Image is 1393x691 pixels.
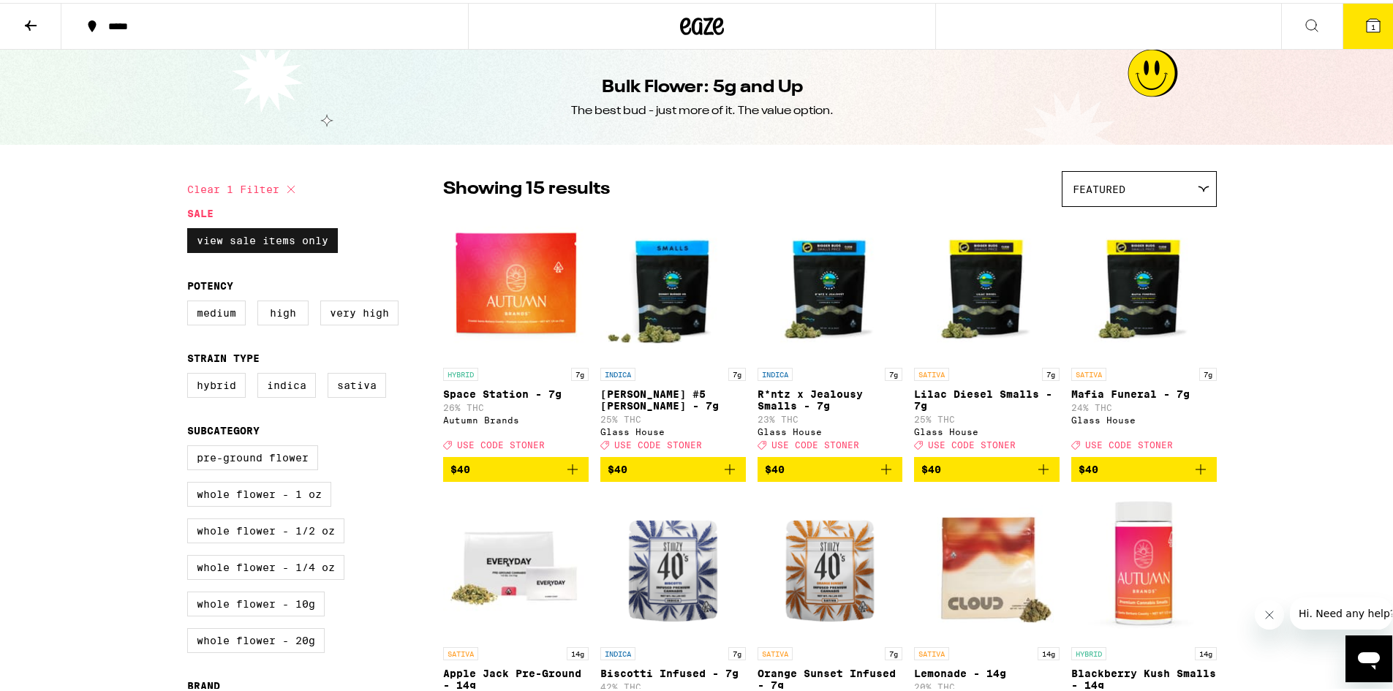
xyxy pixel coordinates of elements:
[443,365,478,378] p: HYBRID
[1195,644,1217,657] p: 14g
[758,665,903,688] p: Orange Sunset Infused - 7g
[600,385,746,409] p: [PERSON_NAME] #5 [PERSON_NAME] - 7g
[567,644,589,657] p: 14g
[600,365,635,378] p: INDICA
[1071,365,1106,378] p: SATIVA
[1371,20,1375,29] span: 1
[187,298,246,322] label: Medium
[257,370,316,395] label: Indica
[187,677,220,689] legend: Brand
[758,454,903,479] button: Add to bag
[928,437,1016,447] span: USE CODE STONER
[914,385,1060,409] p: Lilac Diesel Smalls - 7g
[758,412,903,421] p: 23% THC
[758,491,903,637] img: STIIIZY - Orange Sunset Infused - 7g
[187,350,260,361] legend: Strain Type
[443,412,589,422] div: Autumn Brands
[187,552,344,577] label: Whole Flower - 1/4 oz
[1071,491,1217,637] img: Autumn Brands - Blackberry Kush Smalls - 14g
[1042,365,1060,378] p: 7g
[914,644,949,657] p: SATIVA
[1038,644,1060,657] p: 14g
[1071,644,1106,657] p: HYBRID
[600,211,746,358] img: Glass House - Donny Burger #5 Smalls - 7g
[187,516,344,540] label: Whole Flower - 1/2 oz
[758,644,793,657] p: SATIVA
[187,589,325,613] label: Whole Flower - 10g
[914,211,1060,358] img: Glass House - Lilac Diesel Smalls - 7g
[187,442,318,467] label: Pre-ground Flower
[758,211,903,454] a: Open page for R*ntz x Jealousy Smalls - 7g from Glass House
[257,298,309,322] label: High
[450,461,470,472] span: $40
[758,424,903,434] div: Glass House
[320,298,399,322] label: Very High
[187,205,214,216] legend: Sale
[758,365,793,378] p: INDICA
[728,365,746,378] p: 7g
[914,454,1060,479] button: Add to bag
[571,365,589,378] p: 7g
[443,211,589,454] a: Open page for Space Station - 7g from Autumn Brands
[728,644,746,657] p: 7g
[914,424,1060,434] div: Glass House
[914,412,1060,421] p: 25% THC
[758,211,903,358] img: Glass House - R*ntz x Jealousy Smalls - 7g
[885,644,902,657] p: 7g
[443,491,589,637] img: Everyday - Apple Jack Pre-Ground - 14g
[600,644,635,657] p: INDICA
[600,491,746,637] img: STIIIZY - Biscotti Infused - 7g
[187,479,331,504] label: Whole Flower - 1 oz
[1079,461,1098,472] span: $40
[1255,597,1284,627] iframe: Close message
[1071,211,1217,454] a: Open page for Mafia Funeral - 7g from Glass House
[614,437,702,447] span: USE CODE STONER
[921,461,941,472] span: $40
[443,644,478,657] p: SATIVA
[600,412,746,421] p: 25% THC
[457,437,545,447] span: USE CODE STONER
[600,424,746,434] div: Glass House
[443,385,589,397] p: Space Station - 7g
[443,665,589,688] p: Apple Jack Pre-Ground - 14g
[602,72,803,97] h1: Bulk Flower: 5g and Up
[187,277,233,289] legend: Potency
[1071,665,1217,688] p: Blackberry Kush Smalls - 14g
[771,437,859,447] span: USE CODE STONER
[1071,412,1217,422] div: Glass House
[885,365,902,378] p: 7g
[1071,400,1217,409] p: 24% THC
[1345,633,1392,679] iframe: Button to launch messaging window
[1290,594,1392,627] iframe: Message from company
[600,454,746,479] button: Add to bag
[1199,365,1217,378] p: 7g
[187,422,260,434] legend: Subcategory
[758,385,903,409] p: R*ntz x Jealousy Smalls - 7g
[765,461,785,472] span: $40
[187,225,338,250] label: View Sale Items Only
[1071,211,1217,358] img: Glass House - Mafia Funeral - 7g
[914,665,1060,676] p: Lemonade - 14g
[600,665,746,676] p: Biscotti Infused - 7g
[914,211,1060,454] a: Open page for Lilac Diesel Smalls - 7g from Glass House
[443,174,610,199] p: Showing 15 results
[187,370,246,395] label: Hybrid
[443,454,589,479] button: Add to bag
[608,461,627,472] span: $40
[1085,437,1173,447] span: USE CODE STONER
[1071,454,1217,479] button: Add to bag
[914,365,949,378] p: SATIVA
[187,168,300,205] button: Clear 1 filter
[914,491,1060,637] img: Cloud - Lemonade - 14g
[914,679,1060,689] p: 20% THC
[9,10,105,22] span: Hi. Need any help?
[571,100,834,116] div: The best bud - just more of it. The value option.
[600,211,746,454] a: Open page for Donny Burger #5 Smalls - 7g from Glass House
[443,211,589,358] img: Autumn Brands - Space Station - 7g
[187,625,325,650] label: Whole Flower - 20g
[1071,385,1217,397] p: Mafia Funeral - 7g
[328,370,386,395] label: Sativa
[443,400,589,409] p: 26% THC
[1073,181,1125,192] span: Featured
[600,679,746,689] p: 42% THC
